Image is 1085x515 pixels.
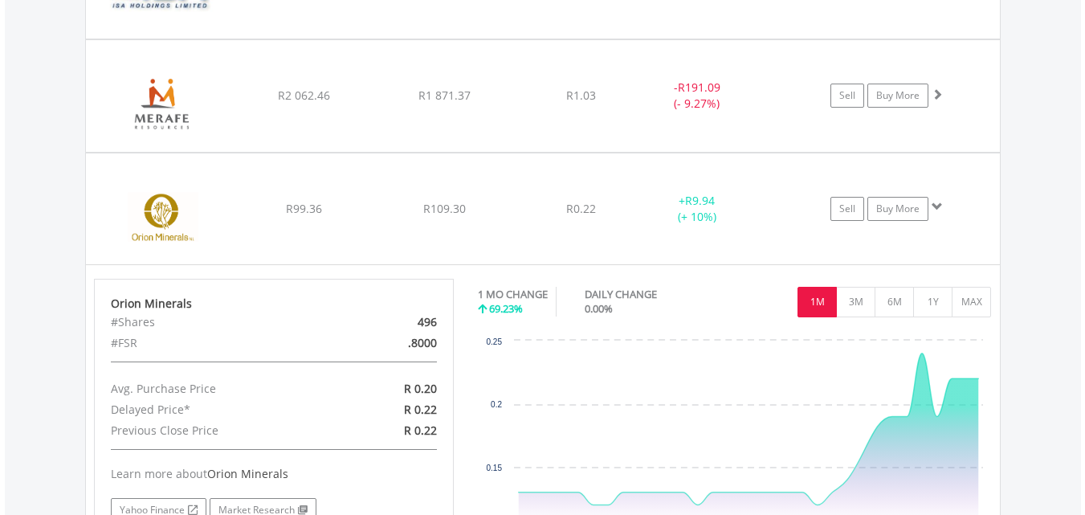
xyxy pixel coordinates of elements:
[566,201,596,216] span: R0.22
[99,312,332,333] div: #Shares
[491,400,502,409] text: 0.2
[566,88,596,103] span: R1.03
[836,287,875,317] button: 3M
[637,80,758,112] div: - (- 9.27%)
[278,88,330,103] span: R2 062.46
[585,287,713,302] div: DAILY CHANGE
[99,420,332,441] div: Previous Close Price
[875,287,914,317] button: 6M
[486,337,502,346] text: 0.25
[418,88,471,103] span: R1 871.37
[404,423,437,438] span: R 0.22
[867,84,928,108] a: Buy More
[99,399,332,420] div: Delayed Price*
[637,193,758,225] div: + (+ 10%)
[423,201,466,216] span: R109.30
[585,301,613,316] span: 0.00%
[404,381,437,396] span: R 0.20
[404,402,437,417] span: R 0.22
[797,287,837,317] button: 1M
[99,333,332,354] div: #FSR
[111,296,437,312] div: Orion Minerals
[111,466,437,482] div: Learn more about
[332,312,448,333] div: 496
[913,287,952,317] button: 1Y
[286,201,322,216] span: R99.36
[94,174,232,260] img: EQU.ZA.ORN.png
[678,80,720,95] span: R191.09
[830,197,864,221] a: Sell
[489,301,523,316] span: 69.23%
[952,287,991,317] button: MAX
[685,193,715,208] span: R9.94
[332,333,448,354] div: .8000
[478,287,548,302] div: 1 MO CHANGE
[486,464,502,472] text: 0.15
[830,84,864,108] a: Sell
[99,378,332,399] div: Avg. Purchase Price
[207,466,288,481] span: Orion Minerals
[94,60,232,147] img: EQU.ZA.MRF.png
[867,197,928,221] a: Buy More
